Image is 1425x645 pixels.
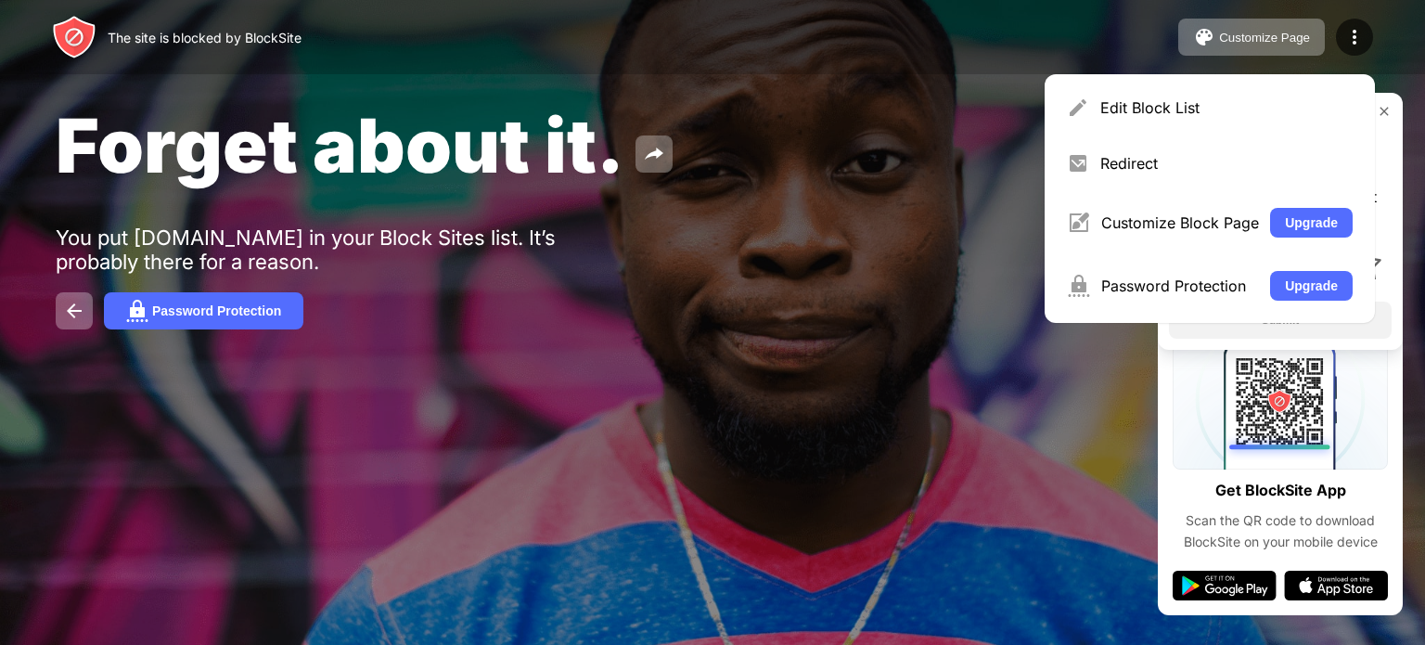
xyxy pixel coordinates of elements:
div: Scan the QR code to download BlockSite on your mobile device [1173,510,1388,552]
img: share.svg [643,143,665,165]
img: pallet.svg [1193,26,1215,48]
img: rate-us-close.svg [1377,104,1392,119]
img: menu-password.svg [1067,275,1090,297]
span: Forget about it. [56,100,624,190]
div: The site is blocked by BlockSite [108,30,302,45]
img: google-play.svg [1173,571,1277,600]
button: Upgrade [1270,271,1353,301]
div: You put [DOMAIN_NAME] in your Block Sites list. It’s probably there for a reason. [56,226,629,274]
img: back.svg [63,300,85,322]
button: Upgrade [1270,208,1353,238]
img: header-logo.svg [52,15,96,59]
img: password.svg [126,300,148,322]
div: Password Protection [1101,277,1259,295]
button: Password Protection [104,292,303,329]
div: Get BlockSite App [1215,477,1346,504]
button: Customize Page [1178,19,1325,56]
img: menu-redirect.svg [1067,152,1089,174]
div: Edit Block List [1100,98,1353,117]
div: Password Protection [152,303,281,318]
div: Customize Page [1219,31,1310,45]
img: app-store.svg [1284,571,1388,600]
div: Redirect [1100,154,1353,173]
img: menu-pencil.svg [1067,97,1089,119]
img: menu-customize.svg [1067,212,1090,234]
img: menu-icon.svg [1343,26,1366,48]
div: Customize Block Page [1101,213,1259,232]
